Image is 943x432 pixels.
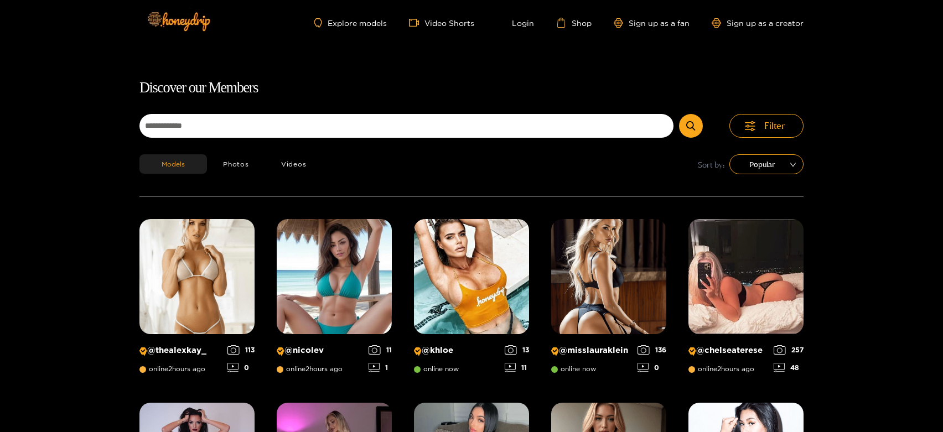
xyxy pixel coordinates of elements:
div: 0 [638,363,666,372]
span: Popular [738,156,795,173]
p: @ khloe [414,345,499,356]
span: online 2 hours ago [688,365,754,373]
img: Creator Profile Image: misslauraklein [551,219,666,334]
p: @ thealexkay_ [139,345,222,356]
span: online now [551,365,596,373]
span: Filter [764,119,785,132]
div: 1 [369,363,392,372]
div: 11 [505,363,529,372]
h1: Discover our Members [139,76,804,100]
p: @ nicolev [277,345,363,356]
button: Filter [729,114,804,138]
a: Sign up as a fan [614,18,690,28]
div: 136 [638,345,666,355]
button: Models [139,154,207,174]
a: Sign up as a creator [712,18,804,28]
button: Photos [207,154,265,174]
a: Explore models [314,18,387,28]
p: @ chelseaterese [688,345,768,356]
a: Video Shorts [409,18,474,28]
span: online 2 hours ago [277,365,343,373]
div: sort [729,154,804,174]
span: online 2 hours ago [139,365,205,373]
span: online now [414,365,459,373]
div: 11 [369,345,392,355]
a: Shop [556,18,592,28]
button: Videos [265,154,323,174]
a: Creator Profile Image: khloe@khloeonline now1311 [414,219,529,381]
a: Login [496,18,534,28]
div: 0 [227,363,255,372]
a: Creator Profile Image: nicolev@nicolevonline2hours ago111 [277,219,392,381]
span: Sort by: [698,158,725,171]
div: 257 [774,345,804,355]
a: Creator Profile Image: misslauraklein@misslaurakleinonline now1360 [551,219,666,381]
img: Creator Profile Image: nicolev [277,219,392,334]
img: Creator Profile Image: chelseaterese [688,219,804,334]
div: 113 [227,345,255,355]
img: Creator Profile Image: khloe [414,219,529,334]
a: Creator Profile Image: thealexkay_@thealexkay_online2hours ago1130 [139,219,255,381]
div: 13 [505,345,529,355]
button: Submit Search [679,114,703,138]
img: Creator Profile Image: thealexkay_ [139,219,255,334]
a: Creator Profile Image: chelseaterese@chelseatereseonline2hours ago25748 [688,219,804,381]
p: @ misslauraklein [551,345,632,356]
span: video-camera [409,18,424,28]
div: 48 [774,363,804,372]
